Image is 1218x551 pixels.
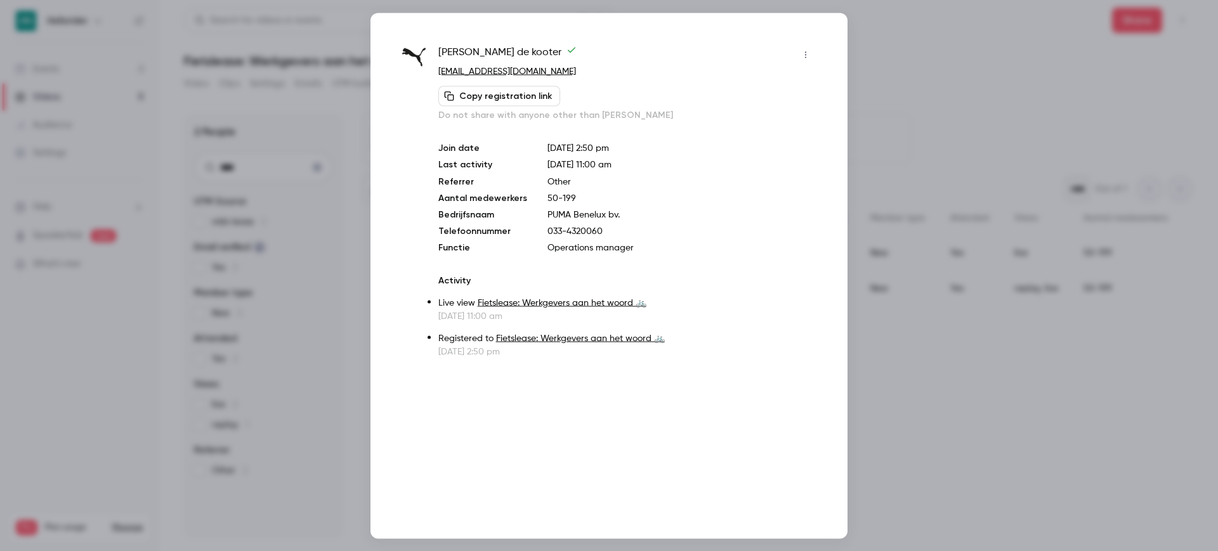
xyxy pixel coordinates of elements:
p: [DATE] 2:50 pm [438,345,816,358]
span: [DATE] 11:00 am [547,160,612,169]
span: [PERSON_NAME] de kooter [438,44,577,65]
p: Other [547,175,816,188]
img: puma.com [402,48,426,66]
p: Join date [438,141,527,154]
p: Last activity [438,158,527,171]
a: [EMAIL_ADDRESS][DOMAIN_NAME] [438,67,576,75]
p: Telefoonnummer [438,224,527,237]
button: Copy registration link [438,86,560,106]
a: Fietslease: Werkgevers aan het woord 🚲 [496,334,665,342]
p: [DATE] 11:00 am [438,309,816,322]
p: [DATE] 2:50 pm [547,141,816,154]
p: Registered to [438,332,816,345]
p: Aantal medewerkers [438,191,527,204]
a: Fietslease: Werkgevers aan het woord 🚲 [478,298,646,307]
p: Live view [438,296,816,309]
p: Do not share with anyone other than [PERSON_NAME] [438,108,816,121]
p: 50-199 [547,191,816,204]
p: Operations manager [547,241,816,254]
p: Functie [438,241,527,254]
p: PUMA Benelux bv. [547,208,816,221]
p: Referrer [438,175,527,188]
p: Bedrijfsnaam [438,208,527,221]
p: 033-4320060 [547,224,816,237]
p: Activity [438,274,816,287]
